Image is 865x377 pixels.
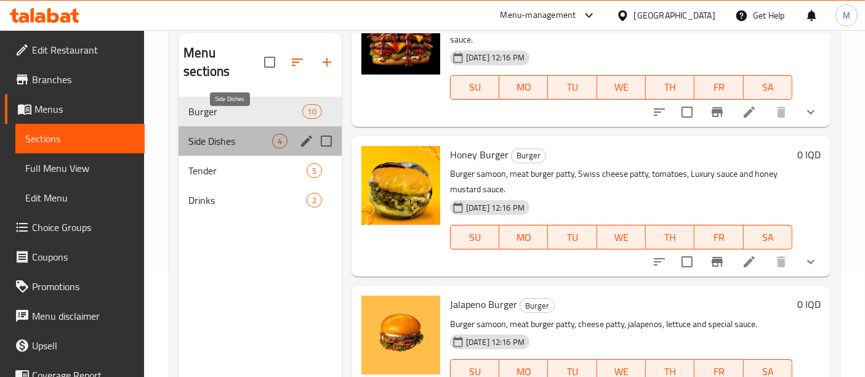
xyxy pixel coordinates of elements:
[645,247,674,277] button: sort-choices
[520,299,554,313] span: Burger
[303,106,321,118] span: 10
[361,146,440,225] img: Honey Burger
[307,163,322,178] div: items
[646,225,694,249] button: TH
[456,229,494,246] span: SU
[32,249,135,264] span: Coupons
[702,247,732,277] button: Branch-specific-item
[742,105,757,120] a: Edit menu item
[699,229,738,246] span: FR
[744,225,792,249] button: SA
[501,8,576,23] div: Menu-management
[749,78,787,96] span: SA
[504,229,543,246] span: MO
[307,195,321,206] span: 2
[651,78,690,96] span: TH
[32,309,135,323] span: Menu disclaimer
[188,163,307,178] span: Tender
[5,35,145,65] a: Edit Restaurant
[597,225,646,249] button: WE
[796,97,826,127] button: show more
[749,229,787,246] span: SA
[272,134,288,148] div: items
[15,153,145,183] a: Full Menu View
[602,229,641,246] span: WE
[646,75,694,100] button: TH
[766,97,796,127] button: delete
[744,75,792,100] button: SA
[257,49,283,75] span: Select all sections
[742,254,757,269] a: Edit menu item
[766,247,796,277] button: delete
[179,97,342,126] div: Burger10
[183,44,264,81] h2: Menu sections
[5,301,145,331] a: Menu disclaimer
[450,295,517,314] span: Jalapeno Burger
[499,225,548,249] button: MO
[32,43,135,57] span: Edit Restaurant
[450,317,792,332] p: Burger samoon, meat burger patty, cheese patty, jalapenos, lettuce and special sauce.
[674,99,700,125] span: Select to update
[504,78,543,96] span: MO
[674,249,700,275] span: Select to update
[179,156,342,185] div: Tender5
[456,78,494,96] span: SU
[843,9,850,22] span: M
[553,78,592,96] span: TU
[273,136,287,147] span: 4
[25,131,135,146] span: Sections
[461,202,529,214] span: [DATE] 12:16 PM
[450,75,499,100] button: SU
[361,296,440,375] img: Jalapeno Burger
[32,338,135,353] span: Upsell
[5,94,145,124] a: Menus
[32,279,135,294] span: Promotions
[15,183,145,213] a: Edit Menu
[179,92,342,220] nav: Menu sections
[694,75,743,100] button: FR
[450,166,792,197] p: Burger samoon, meat burger patty, Swiss cheese patty, tomatoes, Luxury sauce and honey mustard sa...
[297,132,316,150] button: edit
[5,242,145,272] a: Coupons
[32,72,135,87] span: Branches
[702,97,732,127] button: Branch-specific-item
[512,148,545,163] span: Burger
[797,146,821,163] h6: 0 IQD
[803,105,818,120] svg: Show Choices
[188,104,302,119] span: Burger
[450,145,509,164] span: Honey Burger
[5,272,145,301] a: Promotions
[602,78,641,96] span: WE
[803,254,818,269] svg: Show Choices
[25,161,135,176] span: Full Menu View
[179,126,342,156] div: Side Dishes4edit
[15,124,145,153] a: Sections
[188,134,272,148] span: Side Dishes
[25,190,135,205] span: Edit Menu
[548,75,597,100] button: TU
[461,52,529,63] span: [DATE] 12:16 PM
[283,47,312,77] span: Sort sections
[5,213,145,242] a: Choice Groups
[179,185,342,215] div: Drinks2
[520,298,555,313] div: Burger
[499,75,548,100] button: MO
[597,75,646,100] button: WE
[450,225,499,249] button: SU
[699,78,738,96] span: FR
[548,225,597,249] button: TU
[651,229,690,246] span: TH
[302,104,322,119] div: items
[694,225,743,249] button: FR
[307,165,321,177] span: 5
[645,97,674,127] button: sort-choices
[511,148,546,163] div: Burger
[553,229,592,246] span: TU
[188,193,307,208] span: Drinks
[797,296,821,313] h6: 0 IQD
[34,102,135,116] span: Menus
[5,331,145,360] a: Upsell
[634,9,715,22] div: [GEOGRAPHIC_DATA]
[32,220,135,235] span: Choice Groups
